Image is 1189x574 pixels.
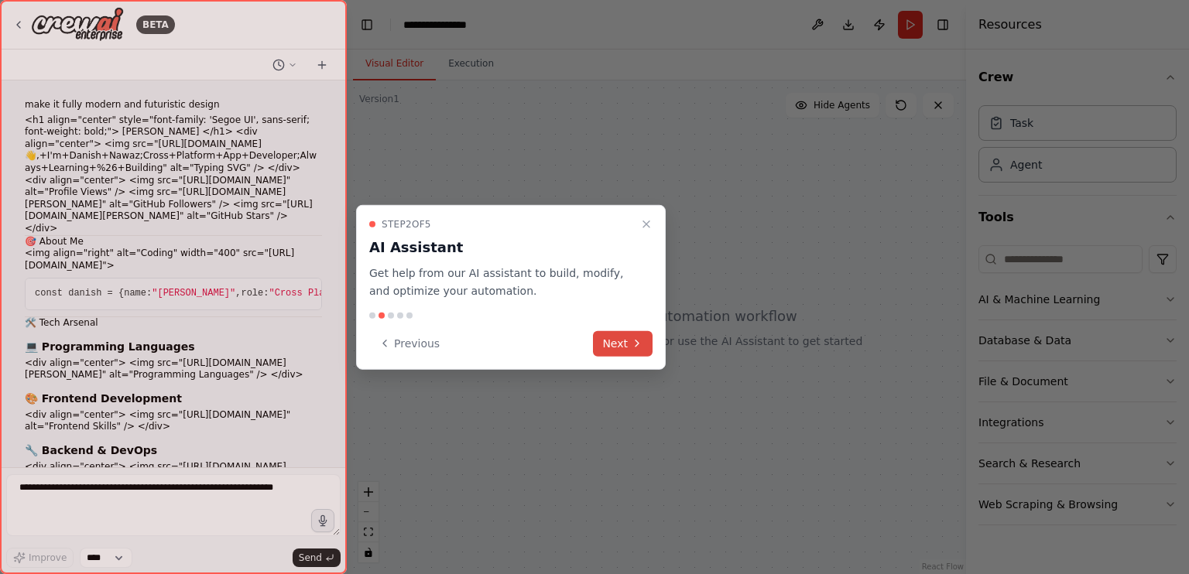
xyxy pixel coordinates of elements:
span: Step 2 of 5 [382,218,431,231]
h3: AI Assistant [369,237,634,258]
button: Hide left sidebar [356,14,378,36]
p: Get help from our AI assistant to build, modify, and optimize your automation. [369,265,634,300]
button: Close walkthrough [637,215,656,234]
button: Next [593,330,653,356]
button: Previous [369,330,449,356]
